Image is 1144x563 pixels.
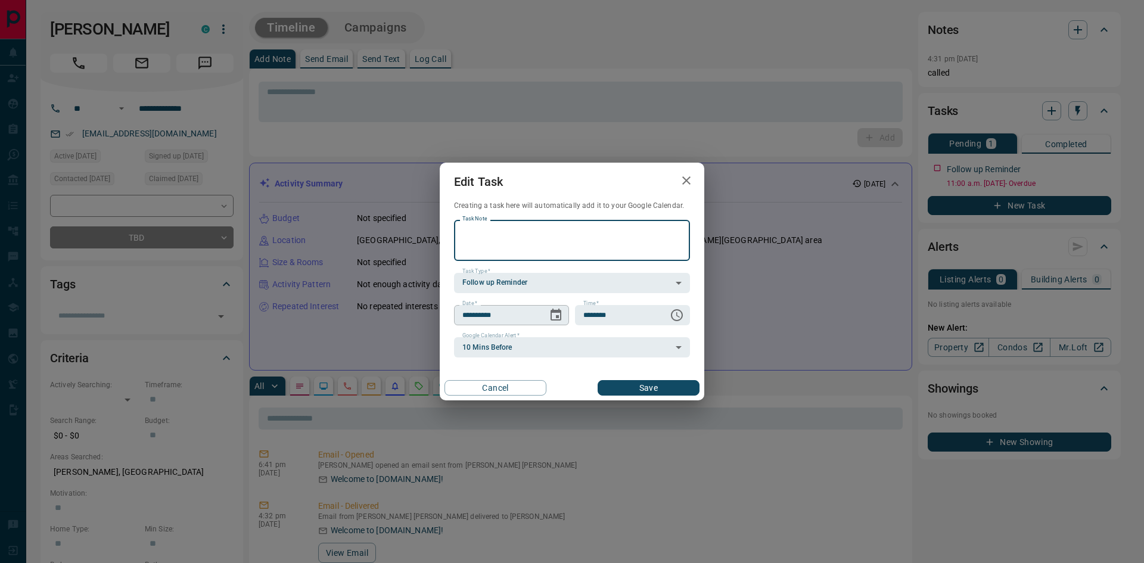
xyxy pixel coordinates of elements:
label: Date [462,300,477,307]
button: Choose date, selected date is Oct 14, 2025 [544,303,568,327]
label: Task Type [462,267,490,275]
button: Choose time, selected time is 11:00 AM [665,303,689,327]
button: Save [598,380,700,396]
label: Time [583,300,599,307]
div: Follow up Reminder [454,273,690,293]
h2: Edit Task [440,163,517,201]
label: Google Calendar Alert [462,332,520,340]
label: Task Note [462,215,487,223]
button: Cancel [444,380,546,396]
p: Creating a task here will automatically add it to your Google Calendar. [454,201,690,211]
div: 10 Mins Before [454,337,690,357]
